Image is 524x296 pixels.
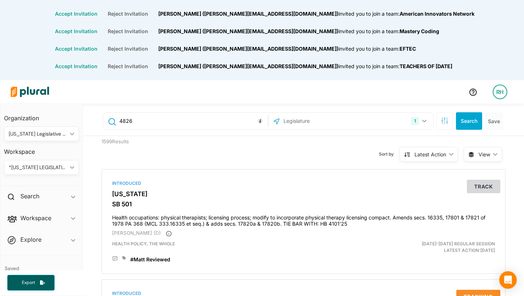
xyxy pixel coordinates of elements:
[369,241,500,254] div: Latest Action: [DATE]
[112,230,161,236] span: [PERSON_NAME] (D)
[283,114,361,128] input: Legislature
[493,85,507,99] div: RH
[50,11,103,16] button: Accept Invitation
[411,117,419,125] div: 1
[17,280,40,286] span: Export
[456,112,482,130] button: Search
[379,151,400,157] span: Sort by
[0,256,83,274] h4: Saved
[130,256,170,262] span: #Matt Reviewed
[20,214,51,222] h2: Workspace
[499,271,517,289] div: Open Intercom Messenger
[4,79,55,105] img: Logo for Plural
[338,11,400,17] span: invited you to join a team:
[7,275,55,291] button: Export
[9,130,67,138] div: [US_STATE] Legislative Consultants
[408,114,431,128] button: 1
[112,180,495,187] div: Introduced
[338,46,400,52] span: invited you to join a team:
[112,211,495,227] h4: Health occupations: physical therapists; licensing process; modify to incorporate physical therap...
[9,164,67,171] div: *[US_STATE] LEGISLATIVE CONSULTANTS
[112,241,175,246] span: Health Policy, THE WHOLE
[4,141,79,157] h3: Workspace
[158,23,439,40] div: [PERSON_NAME] ([PERSON_NAME][EMAIL_ADDRESS][DOMAIN_NAME]) Mastery Coding
[487,82,513,102] a: RH
[103,29,153,34] button: Reject Invitation
[112,200,495,208] h3: SB 501
[130,256,170,263] a: #Matt Reviewed
[4,108,79,124] h3: Organization
[338,63,400,69] span: invited you to join a team:
[158,40,416,58] div: [PERSON_NAME] ([PERSON_NAME][EMAIL_ADDRESS][DOMAIN_NAME]) EFTEC
[103,64,153,69] button: Reject Invitation
[122,256,126,260] div: Add tags
[119,114,266,128] input: Enter keywords, bill # or legislator name
[441,117,448,123] span: Search Filters
[158,58,452,75] div: [PERSON_NAME] ([PERSON_NAME][EMAIL_ADDRESS][DOMAIN_NAME]) TEACHERS OF [DATE]
[50,64,103,69] button: Accept Invitation
[467,180,500,193] button: Track
[112,190,495,198] h3: [US_STATE]
[257,118,263,124] div: Tooltip anchor
[20,192,39,200] h2: Search
[479,151,490,158] span: View
[112,256,118,262] div: Add Position Statement
[158,5,475,23] div: [PERSON_NAME] ([PERSON_NAME][EMAIL_ADDRESS][DOMAIN_NAME]) American Innovators Network
[50,46,103,51] button: Accept Invitation
[338,28,400,34] span: invited you to join a team:
[422,241,495,246] span: [DATE]-[DATE] Regular Session
[103,11,153,16] button: Reject Invitation
[414,151,446,158] div: Latest Action
[96,136,200,164] div: 1599 Results
[485,112,503,130] button: Save
[20,235,41,244] h2: Explore
[103,46,153,51] button: Reject Invitation
[50,29,103,34] button: Accept Invitation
